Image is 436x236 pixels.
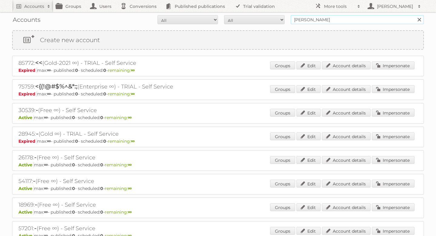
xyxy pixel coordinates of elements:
strong: ∞ [128,162,132,168]
strong: ∞ [128,186,132,191]
a: Impersonate [372,61,415,69]
h2: [PERSON_NAME] [375,3,415,9]
strong: ∞ [131,68,135,73]
p: max: - published: - scheduled: - [18,186,418,191]
strong: ∞ [44,209,48,215]
strong: ∞ [44,162,48,168]
p: max: - published: - scheduled: - [18,115,418,120]
strong: ∞ [131,91,135,97]
a: Groups [270,156,295,164]
a: Account details [322,180,371,188]
a: Edit [296,156,321,164]
a: Account details [322,61,371,69]
span: - [35,201,37,208]
h2: 57201: (Free ∞) - Self Service [18,224,230,232]
span: Active [18,162,34,168]
a: Groups [270,85,295,93]
a: Account details [322,85,371,93]
span: remaining: [108,68,135,73]
strong: ∞ [47,91,51,97]
a: Edit [296,85,321,93]
strong: ∞ [131,138,135,144]
span: - [34,154,37,161]
h2: 28945: (Gold ∞) - TRIAL - Self Service [18,130,230,138]
a: Impersonate [372,180,415,188]
a: Impersonate [372,85,415,93]
a: Groups [270,227,295,235]
strong: ∞ [47,68,51,73]
a: Account details [322,203,371,211]
strong: 0 [103,68,106,73]
span: - [36,106,38,114]
span: Expired [18,91,37,97]
strong: 0 [103,138,106,144]
h2: 30539: (Free ∞) - Self Service [18,106,230,114]
a: Groups [270,203,295,211]
strong: ∞ [44,115,48,120]
h2: More tools [324,3,354,9]
strong: 0 [72,209,75,215]
span: Expired [18,138,37,144]
a: Account details [322,156,371,164]
a: Create new account [13,31,423,49]
a: Edit [296,203,321,211]
a: Edit [296,61,321,69]
h2: 85772: (Gold-2021 ∞) - TRIAL - Self Service [18,59,230,67]
a: Groups [270,109,295,117]
span: - [33,177,35,184]
p: max: - published: - scheduled: - [18,209,418,215]
h2: 26178: (Free ∞) - Self Service [18,154,230,161]
p: max: - published: - scheduled: - [18,138,418,144]
a: Impersonate [372,203,415,211]
a: Account details [322,109,371,117]
span: Active [18,186,34,191]
p: max: - published: - scheduled: - [18,91,418,97]
a: Edit [296,109,321,117]
span: remaining: [105,162,132,168]
span: <{(!@#$%^&*:; [35,83,78,90]
p: max: - published: - scheduled: - [18,68,418,73]
strong: 0 [72,162,75,168]
strong: ∞ [128,209,132,215]
strong: 0 [100,115,103,120]
strong: 0 [75,138,78,144]
strong: 0 [100,186,103,191]
strong: ∞ [47,138,51,144]
span: remaining: [108,138,135,144]
a: Account details [322,227,371,235]
span: remaining: [105,186,132,191]
a: Edit [296,132,321,140]
h2: 75759: (Enterprise ∞) - TRIAL - Self Service [18,83,230,91]
h2: 54117: (Free ∞) - Self Service [18,177,230,185]
strong: 0 [72,115,75,120]
a: Impersonate [372,227,415,235]
h2: 18969: (Free ∞) - Self Service [18,201,230,209]
strong: ∞ [128,115,132,120]
p: max: - published: - scheduled: - [18,162,418,168]
strong: 0 [72,186,75,191]
strong: 0 [75,91,78,97]
span: remaining: [108,91,135,97]
a: Impersonate [372,132,415,140]
a: Groups [270,132,295,140]
span: - [34,224,37,232]
a: Account details [322,132,371,140]
strong: 0 [103,91,106,97]
a: Edit [296,180,321,188]
h2: Accounts [24,3,44,9]
span: Expired [18,68,37,73]
span: Active [18,209,34,215]
a: Groups [270,180,295,188]
span: << [35,59,42,66]
a: Groups [270,61,295,69]
strong: 0 [100,162,103,168]
a: Edit [296,227,321,235]
strong: 0 [100,209,103,215]
a: Impersonate [372,156,415,164]
span: remaining: [105,209,132,215]
span: remaining: [105,115,132,120]
strong: ∞ [44,186,48,191]
span: - [36,130,38,137]
a: Impersonate [372,109,415,117]
strong: 0 [75,68,78,73]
